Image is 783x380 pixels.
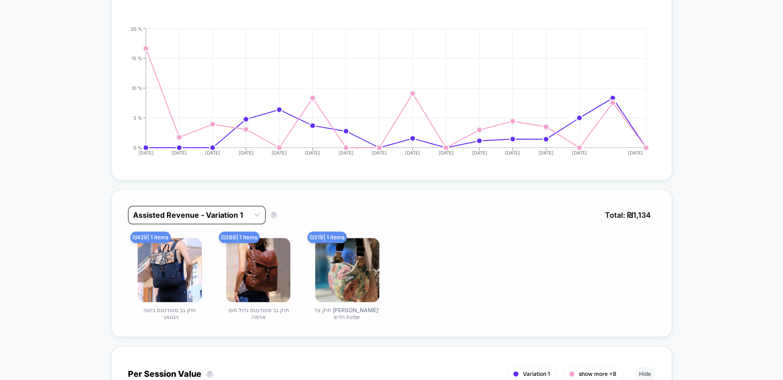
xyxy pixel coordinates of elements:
tspan: [DATE] [205,150,220,155]
tspan: [DATE] [405,150,420,155]
tspan: 10 % [132,85,142,90]
span: תיק גב סטודנטס בינוני וינטאג׳ [135,307,204,320]
tspan: [DATE] [305,150,320,155]
tspan: [DATE] [628,150,643,155]
tspan: 20 % [131,26,142,31]
tspan: [DATE] [272,150,287,155]
img: תיק גב סטודנטס בינוני וינטאג׳ [138,238,202,302]
tspan: [DATE] [372,150,387,155]
tspan: 15 % [132,55,142,61]
span: show more +8 [579,370,616,377]
tspan: [DATE] [472,150,487,155]
button: ? [206,370,213,378]
img: תיק צד ויטל וינטיג' שמנת חדש [315,238,379,302]
button: ? [270,211,278,219]
tspan: 0 % [133,144,142,150]
tspan: [DATE] [539,150,554,155]
span: תיק גב סטודנטס גדול חום אדמה [224,307,293,320]
tspan: [DATE] [505,150,520,155]
tspan: [DATE] [572,150,587,155]
span: ₪ 386 | 1 items [219,231,260,243]
span: תיק צד [PERSON_NAME]' שמנת חדש [313,307,382,320]
span: Variation 1 [523,370,550,377]
tspan: 5 % [133,115,142,120]
div: CONVERSION_RATE [119,26,646,164]
tspan: [DATE] [172,150,187,155]
tspan: [DATE] [439,150,454,155]
tspan: [DATE] [139,150,154,155]
tspan: [DATE] [339,150,354,155]
span: Total: ₪ 1,134 [600,206,655,224]
img: תיק גב סטודנטס גדול חום אדמה [226,238,290,302]
tspan: [DATE] [239,150,254,155]
span: ₪ 319 | 1 items [307,231,347,243]
span: ₪ 429 | 1 items [130,231,171,243]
